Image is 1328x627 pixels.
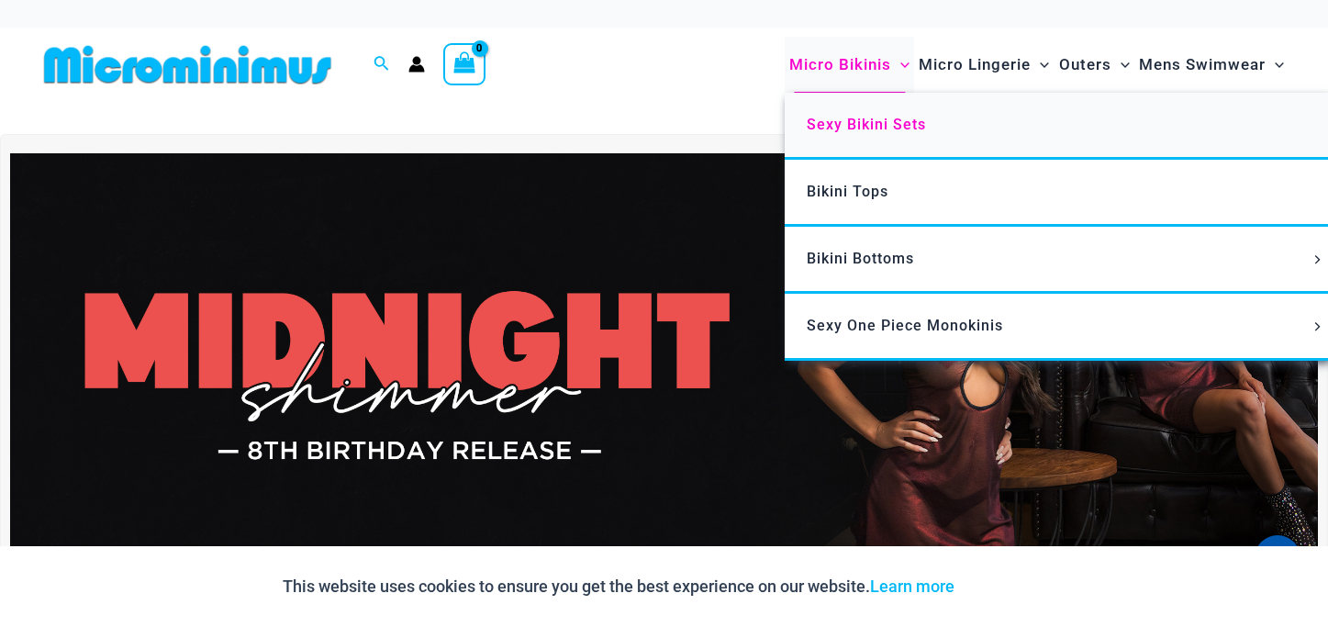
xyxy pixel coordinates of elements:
a: OutersMenu ToggleMenu Toggle [1055,37,1134,93]
span: Menu Toggle [1031,41,1049,88]
p: This website uses cookies to ensure you get the best experience on our website. [283,573,954,600]
nav: Site Navigation [782,34,1291,95]
span: Bikini Bottoms [807,250,914,267]
span: Micro Lingerie [919,41,1031,88]
span: Menu Toggle [1266,41,1284,88]
span: Menu Toggle [1308,255,1328,264]
a: Micro LingerieMenu ToggleMenu Toggle [914,37,1054,93]
a: Learn more [870,577,954,596]
a: Micro BikinisMenu ToggleMenu Toggle [785,37,914,93]
span: Menu Toggle [1308,322,1328,331]
a: View Shopping Cart, empty [443,43,485,85]
span: Sexy Bikini Sets [807,116,926,133]
span: Mens Swimwear [1139,41,1266,88]
img: Midnight Shimmer Red Dress [10,153,1318,598]
img: MM SHOP LOGO FLAT [37,44,339,85]
span: Bikini Tops [807,183,888,200]
a: Account icon link [408,56,425,73]
span: Sexy One Piece Monokinis [807,317,1003,334]
span: Outers [1059,41,1111,88]
span: Micro Bikinis [789,41,891,88]
span: Menu Toggle [891,41,910,88]
span: Menu Toggle [1111,41,1130,88]
button: Accept [968,565,1046,609]
a: Search icon link [374,53,390,76]
a: Mens SwimwearMenu ToggleMenu Toggle [1134,37,1289,93]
